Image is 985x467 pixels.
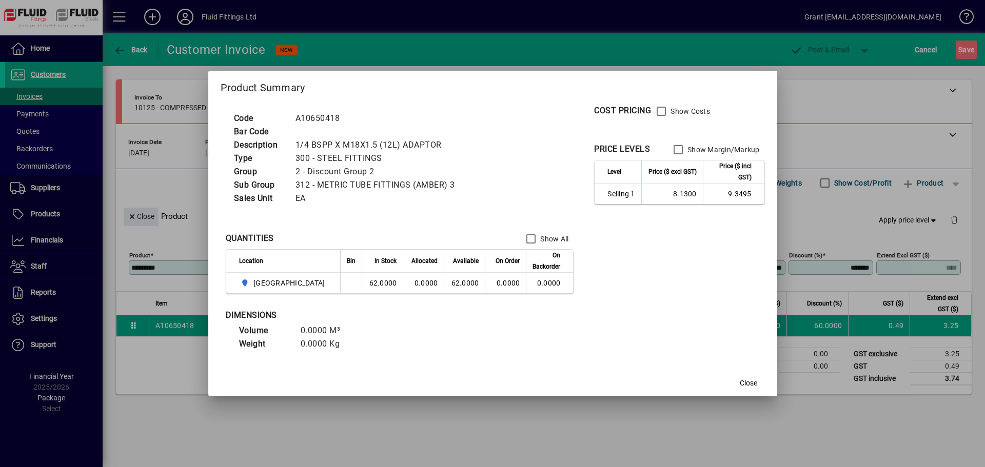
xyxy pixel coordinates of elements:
[226,232,274,245] div: QUANTITIES
[234,337,295,351] td: Weight
[290,138,467,152] td: 1/4 BSPP X M18X1.5 (12L) ADAPTOR
[347,255,356,267] span: Bin
[496,255,520,267] span: On Order
[375,255,397,267] span: In Stock
[295,337,357,351] td: 0.0000 Kg
[253,278,325,288] span: [GEOGRAPHIC_DATA]
[290,192,467,205] td: EA
[229,178,290,192] td: Sub Group
[229,138,290,152] td: Description
[648,166,697,177] span: Price ($ excl GST)
[229,152,290,165] td: Type
[668,106,710,116] label: Show Costs
[403,273,444,293] td: 0.0000
[533,250,560,272] span: On Backorder
[732,374,765,392] button: Close
[239,277,329,289] span: AUCKLAND
[290,152,467,165] td: 300 - STEEL FITTINGS
[229,125,290,138] td: Bar Code
[453,255,479,267] span: Available
[229,165,290,178] td: Group
[362,273,403,293] td: 62.0000
[239,255,263,267] span: Location
[607,189,635,199] span: Selling 1
[710,160,752,183] span: Price ($ incl GST)
[538,234,568,244] label: Show All
[594,105,651,117] div: COST PRICING
[290,178,467,192] td: 312 - METRIC TUBE FITTINGS (AMBER) 3
[226,309,482,321] div: DIMENSIONS
[594,143,650,155] div: PRICE LEVELS
[526,273,573,293] td: 0.0000
[234,324,295,337] td: Volume
[208,71,777,100] h2: Product Summary
[444,273,485,293] td: 62.0000
[703,184,764,204] td: 9.3495
[229,112,290,125] td: Code
[229,192,290,205] td: Sales Unit
[607,166,621,177] span: Level
[290,112,467,125] td: A10650418
[295,324,357,337] td: 0.0000 M³
[497,279,520,287] span: 0.0000
[740,378,757,389] span: Close
[290,165,467,178] td: 2 - Discount Group 2
[411,255,438,267] span: Allocated
[685,145,760,155] label: Show Margin/Markup
[641,184,703,204] td: 8.1300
